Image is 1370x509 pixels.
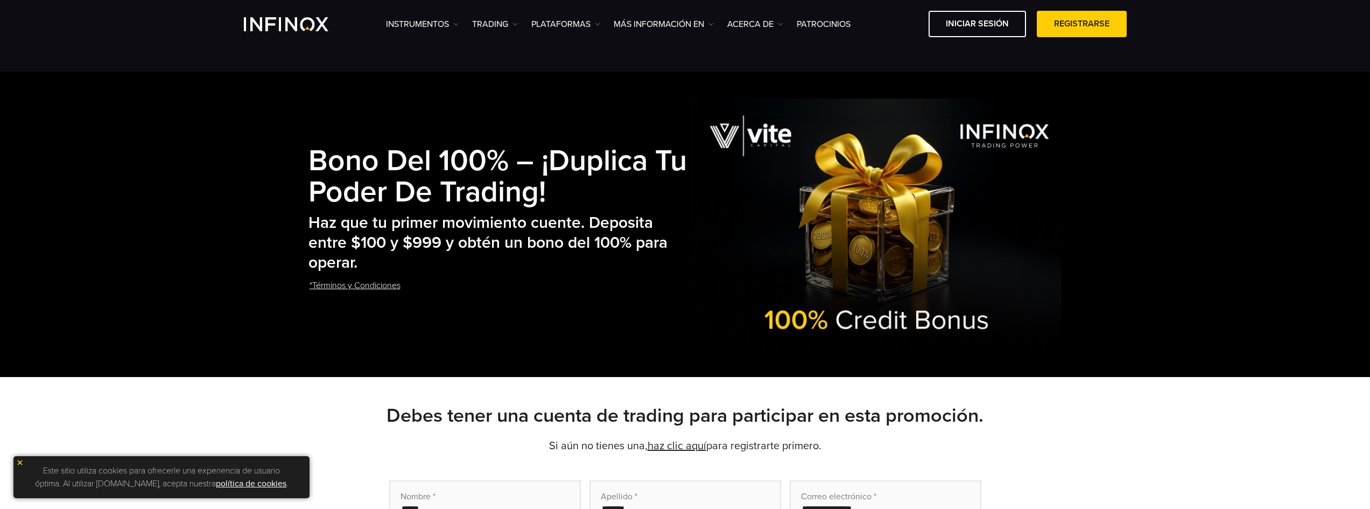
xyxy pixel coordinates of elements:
[648,440,706,452] a: haz clic aquí
[387,404,983,427] strong: Debes tener una cuenta de trading para participar en esta promoción.
[16,459,24,466] img: yellow close icon
[929,11,1026,37] a: Iniciar sesión
[472,18,518,31] a: TRADING
[1037,11,1127,37] a: Registrarse
[531,18,600,31] a: PLATAFORMAS
[614,18,714,31] a: Más información en
[308,143,687,210] strong: Bono del 100% – ¡Duplica tu poder de trading!
[727,18,783,31] a: ACERCA DE
[308,213,692,273] h2: Haz que tu primer movimiento cuente. Deposita entre $100 y $999 y obtén un bono del 100% para ope...
[308,438,1062,454] p: Si aún no tienes una, para registrarte primero.
[797,18,851,31] a: Patrocinios
[244,17,354,31] a: INFINOX Logo
[308,273,402,299] a: *Términos y Condiciones
[386,18,459,31] a: Instrumentos
[19,462,304,493] p: Este sitio utiliza cookies para ofrecerle una experiencia de usuario óptima. Al utilizar [DOMAIN_...
[216,478,286,489] a: política de cookies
